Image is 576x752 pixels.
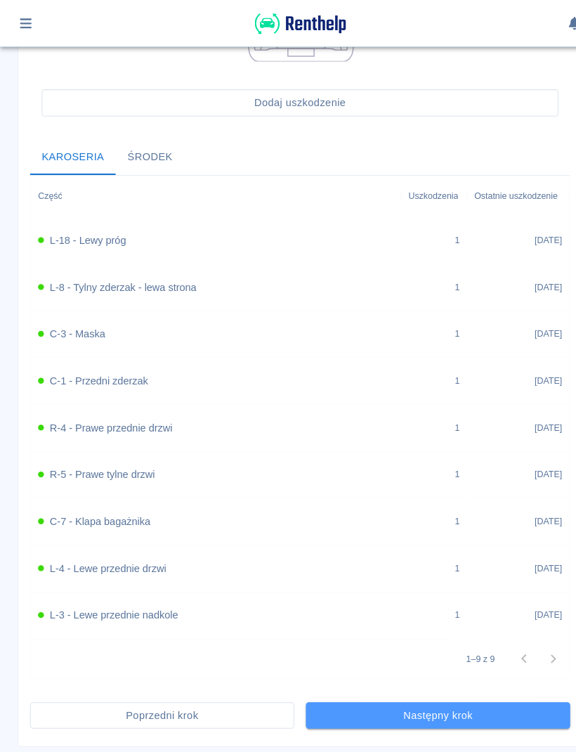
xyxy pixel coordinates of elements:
[244,11,332,34] img: Renthelp logo
[448,169,546,208] div: Ostatnie uszkodzenie
[48,223,121,238] h6: L-18 - Lewy próg
[448,479,546,524] div: [DATE]
[447,626,475,639] p: 1–9 z 9
[48,448,149,463] h6: R-5 - Prawe tylne drzwi
[436,539,441,552] div: 1
[448,254,546,299] div: [DATE]
[48,403,166,418] h6: R-4 - Prawe przednie drzwi
[436,314,441,327] div: 1
[111,134,177,168] button: Środek
[29,134,111,168] button: Karoseria
[294,674,547,700] button: Następny krok
[385,169,448,208] div: Uszkodzenia
[37,169,60,208] div: Część
[436,269,441,282] div: 1
[30,169,385,208] div: Część
[48,268,188,283] h6: L-8 - Tylny zderzak - lewa strona
[48,493,144,508] h6: C-7 - Klapa bagażnika
[436,224,441,237] div: 1
[244,25,332,37] a: Renthelp logo
[448,344,546,389] div: [DATE]
[392,169,440,208] div: Uszkodzenia
[448,524,546,569] div: [DATE]
[448,209,546,254] div: [DATE]
[436,494,441,507] div: 1
[436,359,441,372] div: 1
[48,583,171,598] h6: L-3 - Lewe przednie nadkole
[436,404,441,417] div: 1
[455,169,535,208] div: Ostatnie uszkodzenie
[448,434,546,479] div: [DATE]
[48,538,159,553] h6: L-4 - Lewe przednie drzwi
[48,313,101,328] h6: C-3 - Maska
[448,389,546,434] div: [DATE]
[40,86,536,112] button: Dodaj uszkodzenie
[448,299,546,344] div: [DATE]
[436,449,441,462] div: 1
[29,674,282,700] button: Poprzedni krok
[448,569,546,614] div: [DATE]
[436,584,441,597] div: 1
[48,358,142,373] h6: C-1 - Przedni zderzak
